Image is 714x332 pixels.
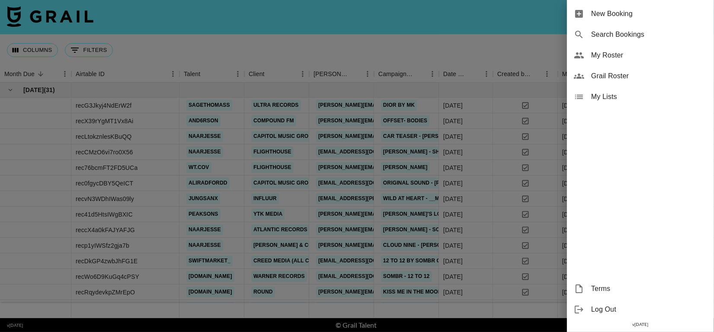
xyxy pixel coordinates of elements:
[567,320,714,329] div: v [DATE]
[567,24,714,45] div: Search Bookings
[567,299,714,320] div: Log Out
[567,3,714,24] div: New Booking
[591,50,707,61] span: My Roster
[567,45,714,66] div: My Roster
[567,278,714,299] div: Terms
[567,86,714,107] div: My Lists
[591,71,707,81] span: Grail Roster
[591,29,707,40] span: Search Bookings
[567,66,714,86] div: Grail Roster
[591,304,707,315] span: Log Out
[591,284,707,294] span: Terms
[591,9,707,19] span: New Booking
[591,92,707,102] span: My Lists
